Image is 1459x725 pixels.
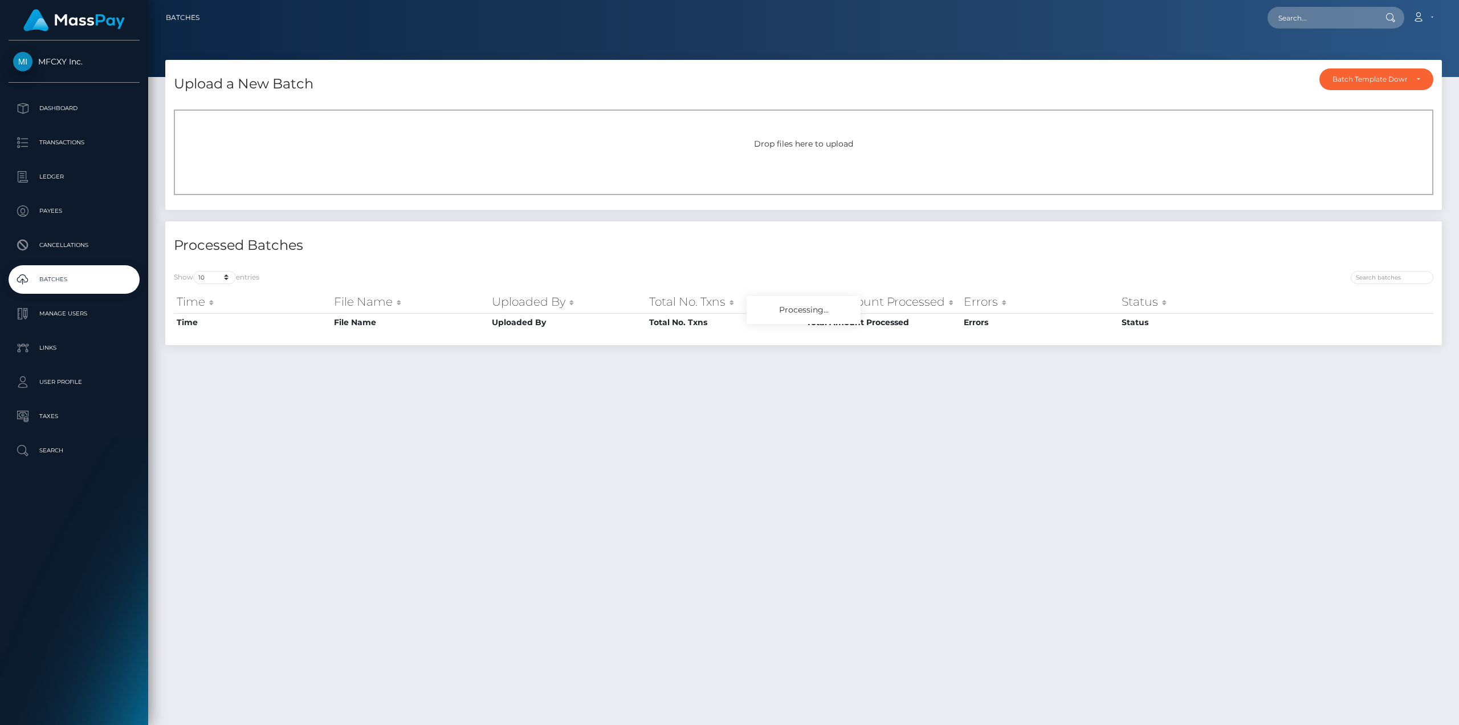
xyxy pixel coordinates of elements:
[9,299,140,328] a: Manage Users
[13,202,135,220] p: Payees
[13,339,135,357] p: Links
[9,94,140,123] a: Dashboard
[646,313,804,331] th: Total No. Txns
[13,305,135,322] p: Manage Users
[804,313,961,331] th: Total Amount Processed
[1119,313,1276,331] th: Status
[9,197,140,225] a: Payees
[9,231,140,260] a: Cancellations
[1319,68,1433,90] button: Batch Template Download
[1119,290,1276,313] th: Status
[174,74,313,94] h4: Upload a New Batch
[9,163,140,191] a: Ledger
[747,296,861,324] div: Processing...
[9,265,140,294] a: Batches
[13,134,135,151] p: Transactions
[13,237,135,254] p: Cancellations
[13,271,135,288] p: Batches
[166,6,199,30] a: Batches
[331,313,488,331] th: File Name
[13,408,135,425] p: Taxes
[961,313,1118,331] th: Errors
[174,313,331,331] th: Time
[13,52,32,71] img: MFCXY Inc.
[489,313,646,331] th: Uploaded By
[9,128,140,157] a: Transactions
[9,402,140,431] a: Taxes
[754,139,853,149] span: Drop files here to upload
[489,290,646,313] th: Uploaded By
[13,168,135,185] p: Ledger
[646,290,804,313] th: Total No. Txns
[1268,7,1375,29] input: Search...
[174,290,331,313] th: Time
[9,56,140,67] span: MFCXY Inc.
[174,271,259,284] label: Show entries
[331,290,488,313] th: File Name
[961,290,1118,313] th: Errors
[23,9,125,31] img: MassPay Logo
[804,290,961,313] th: Total Amount Processed
[193,271,236,284] select: Showentries
[1351,271,1433,284] input: Search batches
[9,436,140,465] a: Search
[174,236,795,256] h4: Processed Batches
[9,334,140,362] a: Links
[13,374,135,391] p: User Profile
[9,368,140,396] a: User Profile
[13,442,135,459] p: Search
[13,100,135,117] p: Dashboard
[1332,75,1407,84] div: Batch Template Download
